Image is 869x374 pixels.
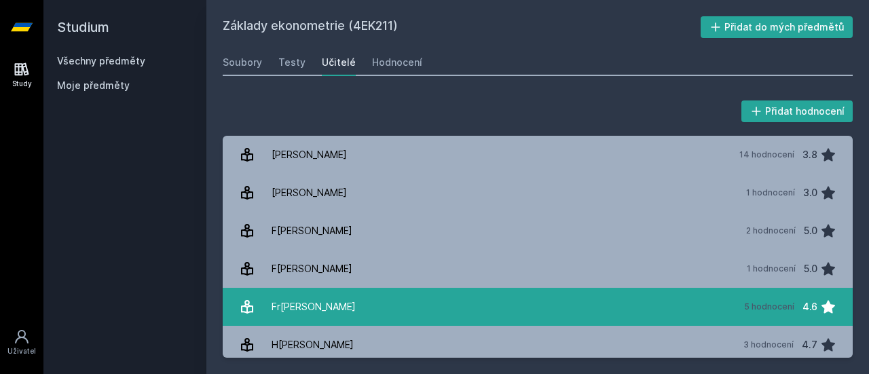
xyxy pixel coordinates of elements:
a: Učitelé [322,49,356,76]
div: 1 hodnocení [746,187,795,198]
div: Hodnocení [372,56,422,69]
div: 5 hodnocení [744,301,794,312]
a: Uživatel [3,322,41,363]
a: [PERSON_NAME] 14 hodnocení 3.8 [223,136,853,174]
div: F[PERSON_NAME] [272,255,352,282]
a: Fr[PERSON_NAME] 5 hodnocení 4.6 [223,288,853,326]
a: Testy [278,49,306,76]
div: 4.7 [802,331,817,358]
a: F[PERSON_NAME] 1 hodnocení 5.0 [223,250,853,288]
div: Soubory [223,56,262,69]
div: Učitelé [322,56,356,69]
a: F[PERSON_NAME] 2 hodnocení 5.0 [223,212,853,250]
button: Přidat hodnocení [741,100,853,122]
a: H[PERSON_NAME] 3 hodnocení 4.7 [223,326,853,364]
div: 2 hodnocení [746,225,796,236]
div: 5.0 [804,217,817,244]
a: [PERSON_NAME] 1 hodnocení 3.0 [223,174,853,212]
div: H[PERSON_NAME] [272,331,354,358]
h2: Základy ekonometrie (4EK211) [223,16,701,38]
div: [PERSON_NAME] [272,141,347,168]
div: 14 hodnocení [739,149,794,160]
div: 5.0 [804,255,817,282]
div: Uživatel [7,346,36,356]
div: Study [12,79,32,89]
span: Moje předměty [57,79,130,92]
div: 4.6 [802,293,817,320]
div: 3.0 [803,179,817,206]
a: Hodnocení [372,49,422,76]
a: Study [3,54,41,96]
div: 3 hodnocení [743,339,794,350]
a: Soubory [223,49,262,76]
div: Fr[PERSON_NAME] [272,293,356,320]
div: 1 hodnocení [747,263,796,274]
div: Testy [278,56,306,69]
div: F[PERSON_NAME] [272,217,352,244]
a: Všechny předměty [57,55,145,67]
div: 3.8 [802,141,817,168]
div: [PERSON_NAME] [272,179,347,206]
button: Přidat do mých předmětů [701,16,853,38]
